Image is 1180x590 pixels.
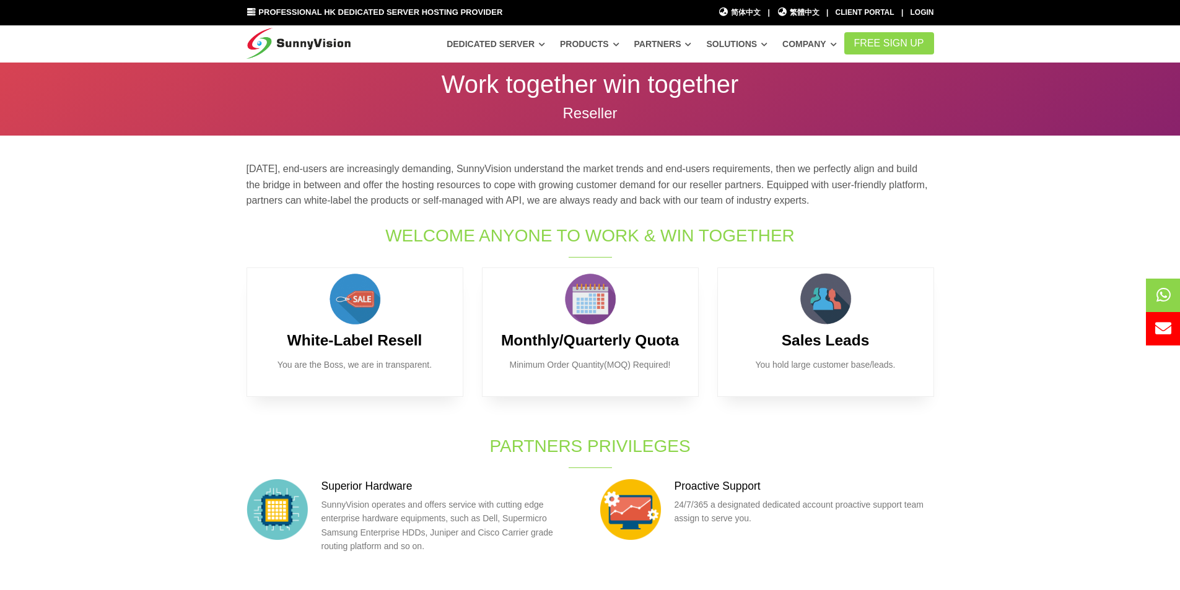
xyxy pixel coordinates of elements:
a: Products [560,33,619,55]
a: 简体中文 [719,7,761,19]
img: hardware.png [247,479,308,540]
img: support.png [600,479,662,540]
img: calendar.png [559,268,621,330]
li: | [767,7,769,19]
a: FREE Sign Up [844,32,934,54]
span: Professional HK Dedicated Server Hosting Provider [258,7,502,17]
h1: Welcome Anyone to Work & Win Together [384,223,797,248]
a: Dedicated Server [447,33,545,55]
img: customer.png [795,268,857,330]
h3: Proactive Support [675,479,934,494]
a: Company [782,33,837,55]
p: Minimum Order Quantity(MOQ) Required! [501,358,680,371]
p: Reseller [247,106,934,121]
p: [DATE], end-users are increasingly demanding, SunnyVision understand the market trends and end-us... [247,161,934,209]
a: 繁體中文 [777,7,819,19]
li: | [901,7,903,19]
a: Partners [634,33,692,55]
p: You hold large customer base/leads. [736,358,915,371]
a: Client Portal [836,8,894,17]
b: Sales Leads [782,332,870,349]
li: | [826,7,828,19]
a: Login [911,8,934,17]
p: SunnyVision operates and offers service with cutting edge enterprise hardware equipments, such as... [321,498,581,553]
p: 24/7/365 a designated dedicated account proactive support team assign to serve you. [675,498,934,526]
img: sales.png [324,268,386,330]
b: White-Label Resell [287,332,422,349]
a: Solutions [706,33,767,55]
p: Work together win together [247,72,934,97]
p: You are the Boss, we are in transparent. [266,358,444,371]
h1: Partners Privileges [384,434,797,458]
b: Monthly/Quarterly Quota [501,332,679,349]
h3: Superior Hardware [321,479,581,494]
